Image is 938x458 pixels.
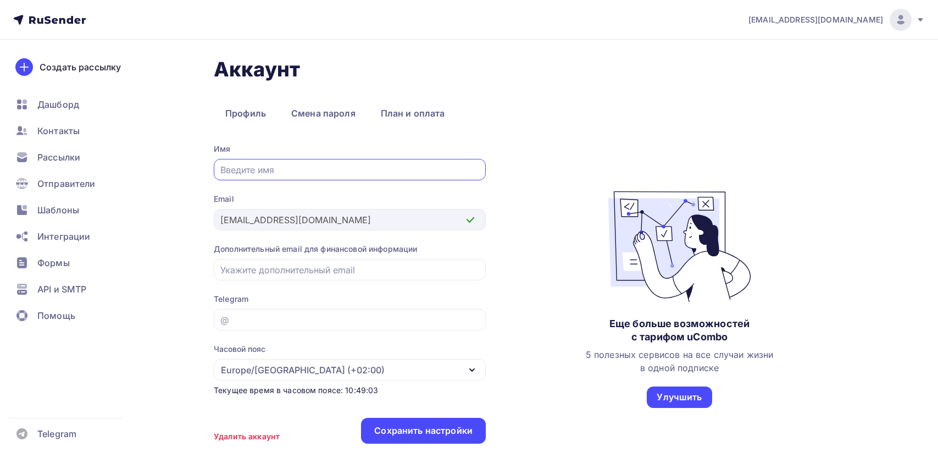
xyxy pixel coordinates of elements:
[214,294,486,305] div: Telegram
[374,424,473,437] div: Сохранить настройки
[9,252,140,274] a: Формы
[220,263,480,277] input: Укажите дополнительный email
[9,146,140,168] a: Рассылки
[9,199,140,221] a: Шаблоны
[214,431,280,442] div: Удалить аккаунт
[37,230,90,243] span: Интеграции
[214,344,486,380] button: Часовой пояс Europe/[GEOGRAPHIC_DATA] (+02:00)
[40,60,121,74] div: Создать рассылку
[37,427,76,440] span: Telegram
[37,124,80,137] span: Контакты
[220,313,229,327] div: @
[221,363,385,377] div: Europe/[GEOGRAPHIC_DATA] (+02:00)
[214,244,486,255] div: Дополнительный email для финансовой информации
[609,317,750,344] div: Еще больше возможностей с тарифом uCombo
[37,98,79,111] span: Дашборд
[748,14,883,25] span: [EMAIL_ADDRESS][DOMAIN_NAME]
[214,344,265,355] div: Часовой пояс
[214,144,486,154] div: Имя
[280,101,367,126] a: Смена пароля
[37,283,86,296] span: API и SMTP
[37,151,80,164] span: Рассылки
[37,309,75,322] span: Помощь
[586,348,773,374] div: 5 полезных сервисов на все случаи жизни в одной подписке
[9,93,140,115] a: Дашборд
[214,385,486,396] div: Текущее время в часовом поясе: 10:49:03
[657,391,702,404] div: Улучшить
[220,163,480,176] input: Введите имя
[37,203,79,217] span: Шаблоны
[214,101,277,126] a: Профиль
[9,120,140,142] a: Контакты
[369,101,457,126] a: План и оплата
[37,256,70,269] span: Формы
[214,194,486,205] div: Email
[748,9,925,31] a: [EMAIL_ADDRESS][DOMAIN_NAME]
[214,57,873,81] h1: Аккаунт
[37,177,96,190] span: Отправители
[9,173,140,195] a: Отправители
